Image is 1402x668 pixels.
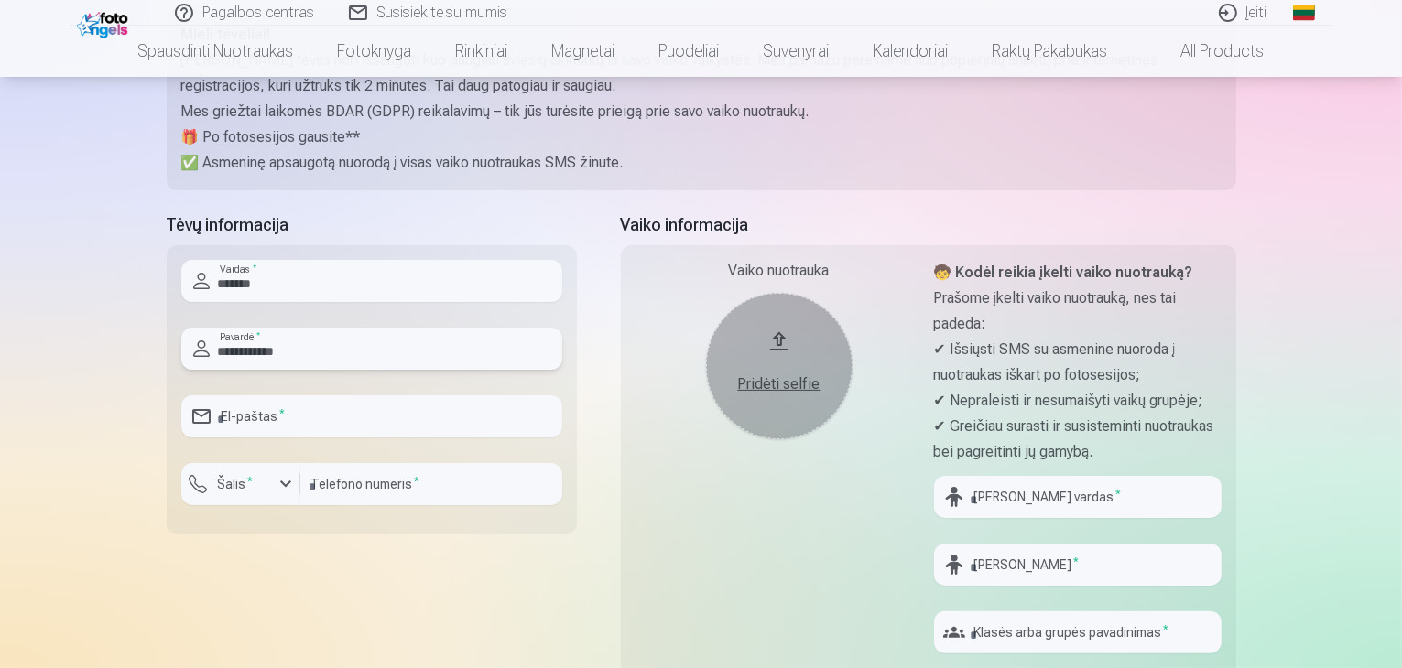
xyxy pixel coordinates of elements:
p: ✔ Greičiau surasti ir susisteminti nuotraukas bei pagreitinti jų gamybą. [934,414,1222,465]
a: Puodeliai [637,26,742,77]
div: Pridėti selfie [724,373,834,395]
a: Rinkiniai [434,26,530,77]
a: Fotoknyga [316,26,434,77]
a: Raktų pakabukas [971,26,1130,77]
p: 🎁 Po fotosesijos gausite** [181,124,1222,150]
h5: Tėvų informacija [167,212,577,238]
p: ✔ Nepraleisti ir nesumaišyti vaikų grupėje; [934,388,1222,414]
label: Šalis [211,475,261,493]
a: Suvenyrai [742,26,852,77]
h5: Vaiko informacija [621,212,1236,238]
a: Magnetai [530,26,637,77]
strong: 🧒 Kodėl reikia įkelti vaiko nuotrauką? [934,264,1193,281]
a: Kalendoriai [852,26,971,77]
p: ✔ Išsiųsti SMS su asmenine nuoroda į nuotraukas iškart po fotosesijos; [934,337,1222,388]
a: All products [1130,26,1287,77]
p: Mes griežtai laikomės BDAR (GDPR) reikalavimų – tik jūs turėsite prieigą prie savo vaiko nuotraukų. [181,99,1222,124]
a: Spausdinti nuotraukas [116,26,316,77]
img: /fa2 [77,7,133,38]
button: Pridėti selfie [706,293,853,439]
button: Šalis* [181,463,300,505]
p: Prašome įkelti vaiko nuotrauką, nes tai padeda: [934,286,1222,337]
p: ✅ Asmeninę apsaugotą nuorodą į visas vaiko nuotraukas SMS žinute. [181,150,1222,176]
div: Vaiko nuotrauka [636,260,923,282]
